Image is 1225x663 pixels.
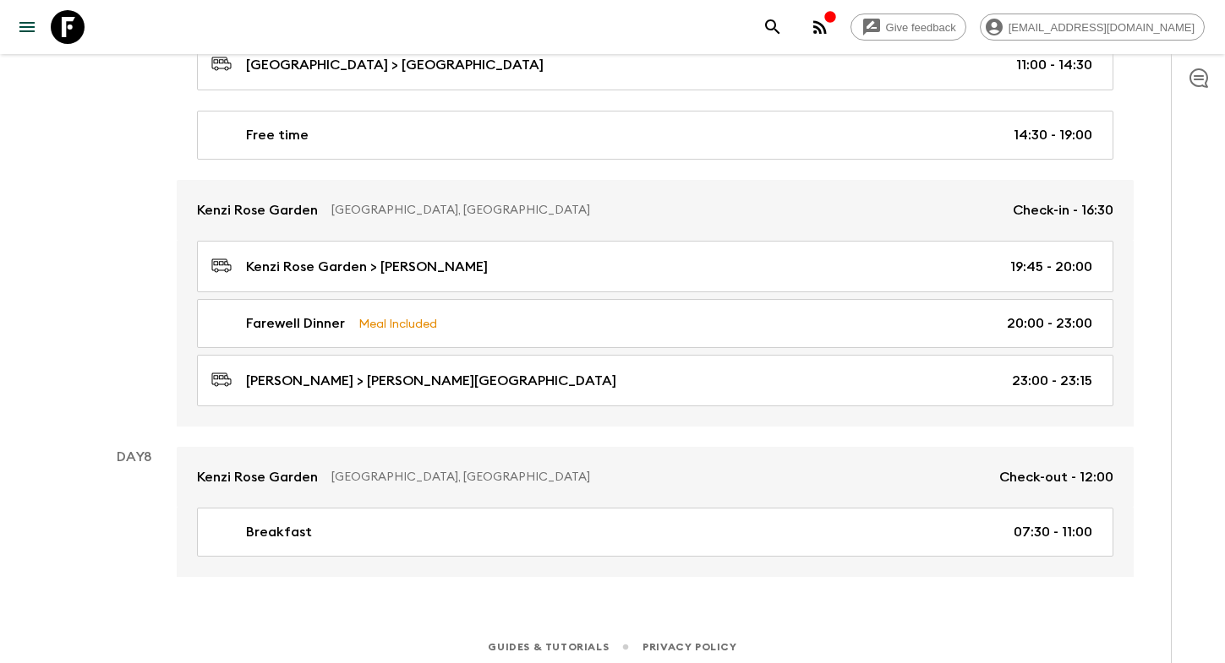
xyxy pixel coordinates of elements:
p: 23:00 - 23:15 [1012,371,1092,391]
p: [GEOGRAPHIC_DATA] > [GEOGRAPHIC_DATA] [246,55,544,75]
a: [GEOGRAPHIC_DATA] > [GEOGRAPHIC_DATA]11:00 - 14:30 [197,39,1113,90]
a: [PERSON_NAME] > [PERSON_NAME][GEOGRAPHIC_DATA]23:00 - 23:15 [197,355,1113,406]
span: Give feedback [877,21,965,34]
p: Check-out - 12:00 [999,467,1113,487]
a: Give feedback [850,14,966,41]
p: Free time [246,125,309,145]
p: Kenzi Rose Garden > [PERSON_NAME] [246,257,488,277]
p: 19:45 - 20:00 [1010,257,1092,277]
span: [EMAIL_ADDRESS][DOMAIN_NAME] [999,21,1204,34]
a: Breakfast07:30 - 11:00 [197,508,1113,557]
p: [GEOGRAPHIC_DATA], [GEOGRAPHIC_DATA] [331,202,999,219]
a: Kenzi Rose Garden[GEOGRAPHIC_DATA], [GEOGRAPHIC_DATA]Check-out - 12:00 [177,447,1134,508]
a: Guides & Tutorials [488,638,609,656]
p: [GEOGRAPHIC_DATA], [GEOGRAPHIC_DATA] [331,469,986,486]
a: Free time14:30 - 19:00 [197,111,1113,160]
p: Breakfast [246,522,312,542]
p: Day 8 [92,447,177,467]
div: [EMAIL_ADDRESS][DOMAIN_NAME] [980,14,1205,41]
p: 07:30 - 11:00 [1014,522,1092,542]
button: menu [10,10,44,44]
p: 20:00 - 23:00 [1007,313,1092,334]
p: Kenzi Rose Garden [197,200,318,220]
p: Farewell Dinner [246,313,345,334]
a: Kenzi Rose Garden[GEOGRAPHIC_DATA], [GEOGRAPHIC_DATA]Check-in - 16:30 [177,180,1134,241]
p: Kenzi Rose Garden [197,467,318,487]
a: Farewell DinnerMeal Included20:00 - 23:00 [197,299,1113,348]
a: Kenzi Rose Garden > [PERSON_NAME]19:45 - 20:00 [197,241,1113,292]
p: [PERSON_NAME] > [PERSON_NAME][GEOGRAPHIC_DATA] [246,371,616,391]
p: 14:30 - 19:00 [1014,125,1092,145]
button: search adventures [756,10,790,44]
a: Privacy Policy [643,638,736,656]
p: Meal Included [358,314,437,333]
p: 11:00 - 14:30 [1016,55,1092,75]
p: Check-in - 16:30 [1013,200,1113,220]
